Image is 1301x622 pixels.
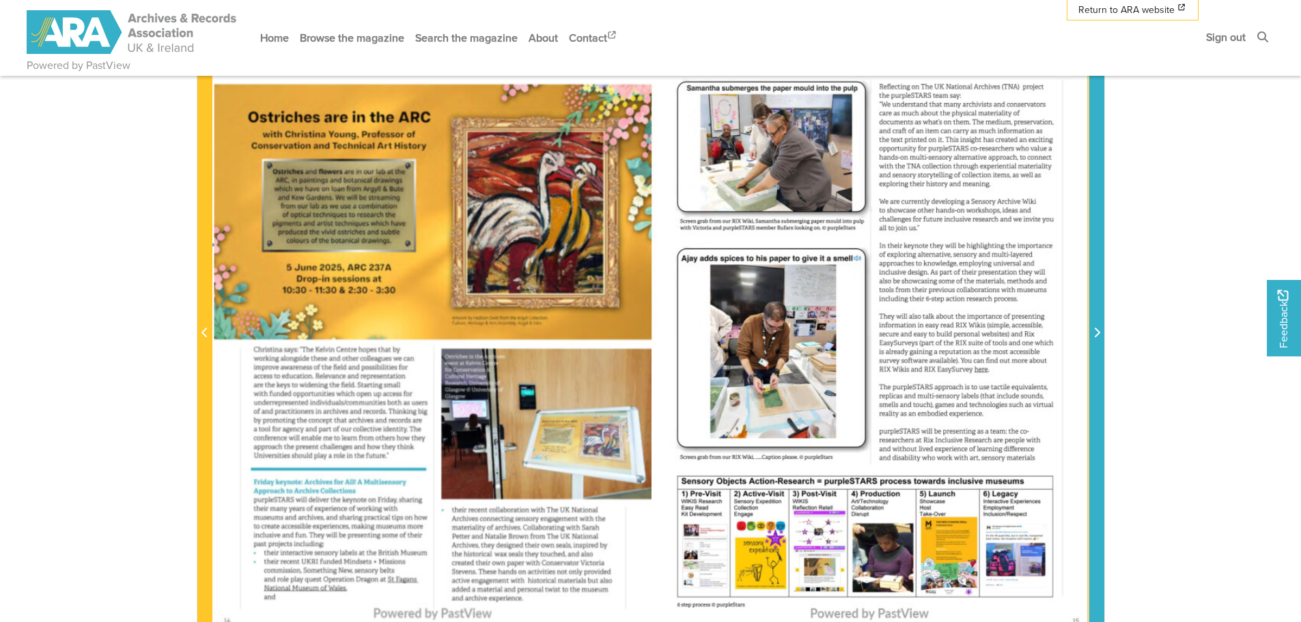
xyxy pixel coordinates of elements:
span: Feedback [1275,289,1291,348]
a: ARA - ARC Magazine | Powered by PastView logo [27,3,238,62]
a: Search the magazine [410,20,523,56]
span: Return to ARA website [1078,3,1175,17]
a: Contact [563,20,624,56]
img: ARA - ARC Magazine | Powered by PastView [27,10,238,54]
a: Sign out [1201,19,1251,55]
a: Powered by PastView [27,57,130,74]
a: Browse the magazine [294,20,410,56]
a: About [523,20,563,56]
a: Home [255,20,294,56]
a: Would you like to provide feedback? [1267,280,1301,356]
